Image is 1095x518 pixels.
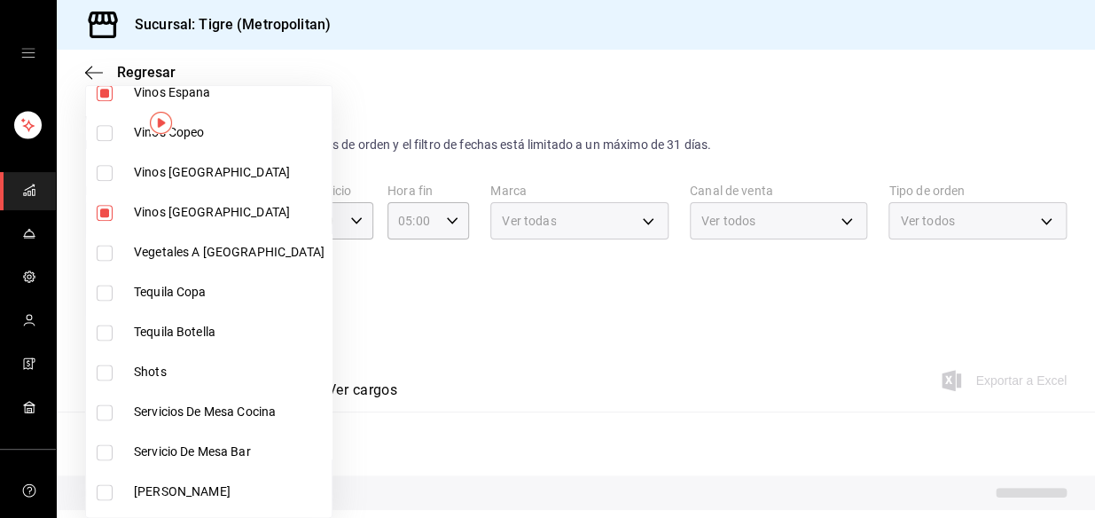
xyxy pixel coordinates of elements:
span: Tequila Botella [134,323,325,341]
span: Vinos Copeo [134,123,325,142]
img: Tooltip marker [150,112,172,134]
span: [PERSON_NAME] [134,483,325,501]
span: Servicio De Mesa Bar [134,443,325,461]
span: Vinos [GEOGRAPHIC_DATA] [134,203,325,222]
span: Tequila Copa [134,283,325,302]
span: Vinos [GEOGRAPHIC_DATA] [134,163,325,182]
span: Vegetales A [GEOGRAPHIC_DATA] [134,243,325,262]
span: Vinos Espana [134,83,325,102]
span: Shots [134,363,325,381]
span: Servicios De Mesa Cocina [134,403,325,421]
